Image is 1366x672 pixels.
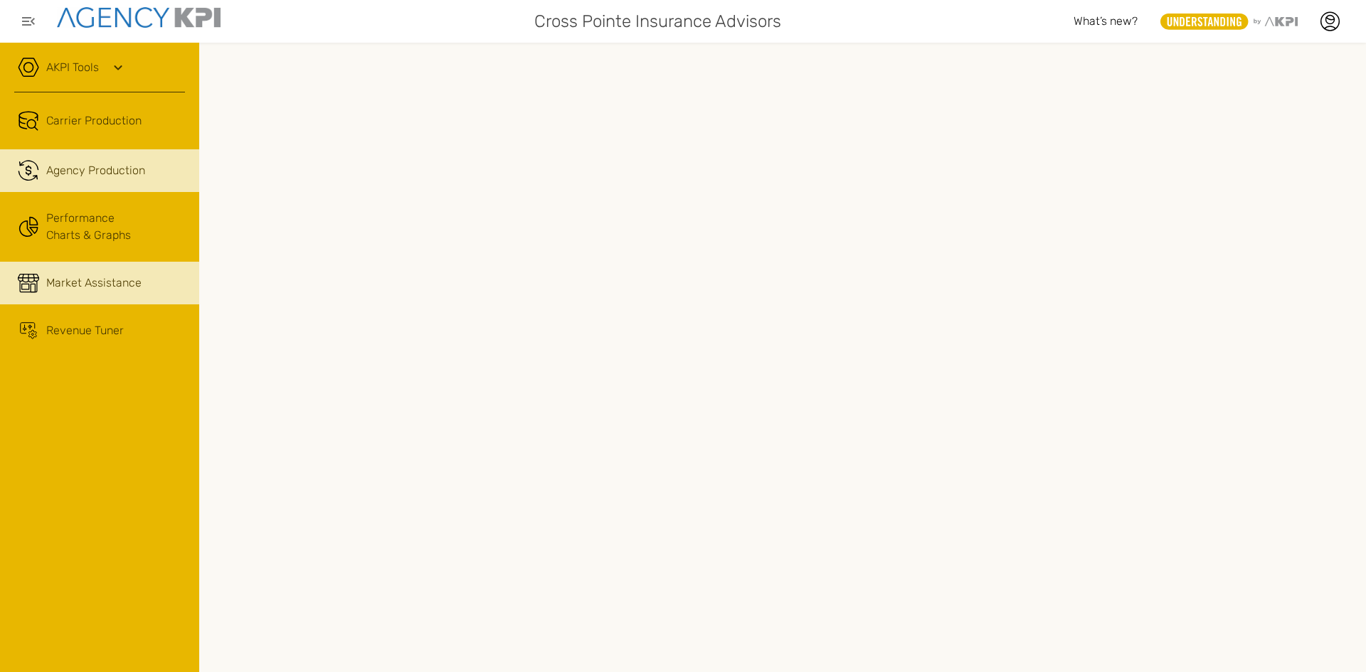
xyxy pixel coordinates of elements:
[534,9,781,34] span: Cross Pointe Insurance Advisors
[46,112,142,129] span: Carrier Production
[46,162,145,179] span: Agency Production
[46,322,124,339] span: Revenue Tuner
[46,274,142,292] span: Market Assistance
[46,59,99,76] a: AKPI Tools
[57,7,221,28] img: agencykpi-logo-550x69-2d9e3fa8.png
[1074,14,1138,28] span: What’s new?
